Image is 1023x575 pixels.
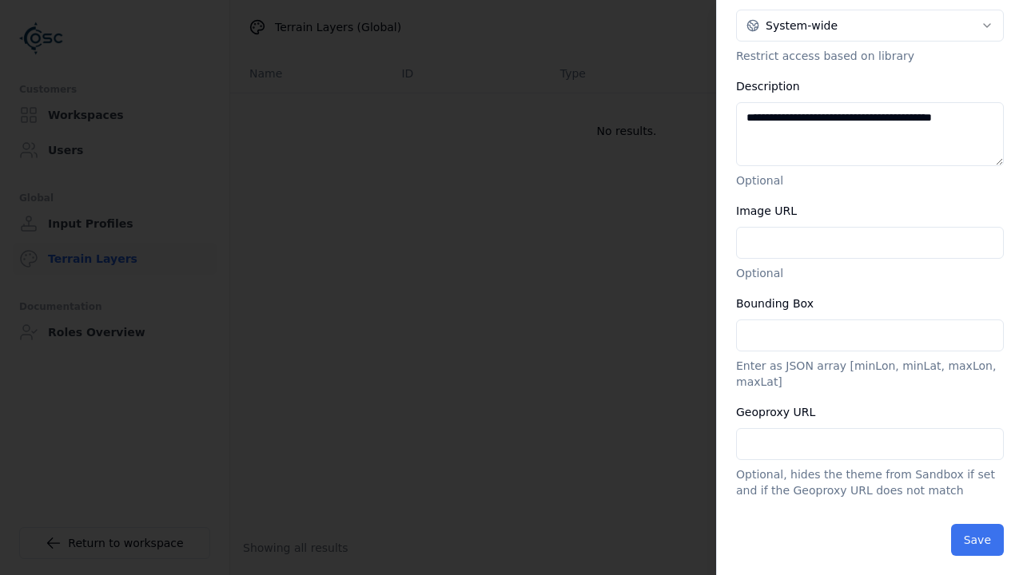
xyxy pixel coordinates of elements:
p: Optional [736,172,1004,188]
label: Geoproxy URL [736,406,815,418]
label: Bounding Box [736,297,814,310]
p: Optional, hides the theme from Sandbox if set and if the Geoproxy URL does not match [736,466,1004,498]
label: Description [736,80,800,93]
label: Image URL [736,204,797,217]
p: Enter as JSON array [minLon, minLat, maxLon, maxLat] [736,358,1004,390]
p: Restrict access based on library [736,48,1004,64]
button: Save [951,524,1004,556]
p: Optional [736,265,1004,281]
